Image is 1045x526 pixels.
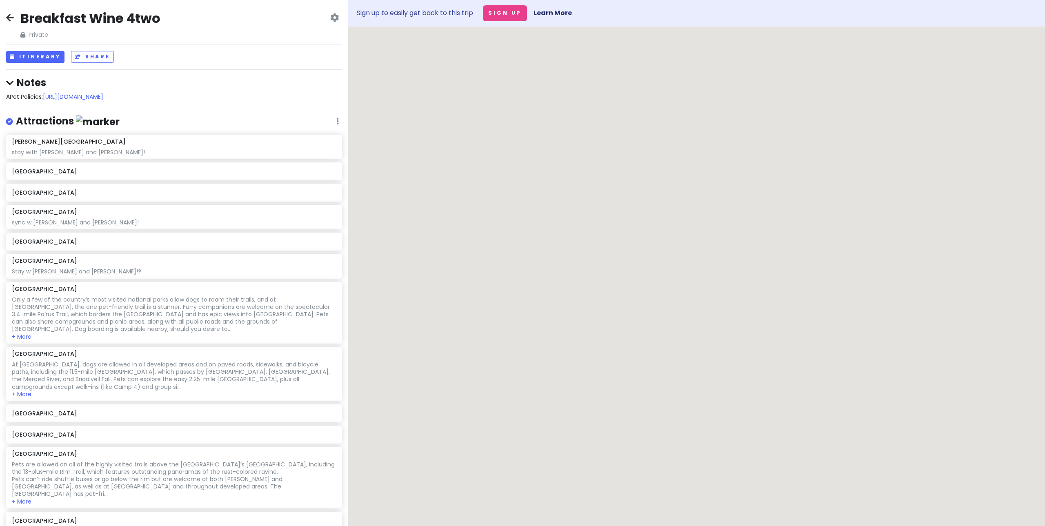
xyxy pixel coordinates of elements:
div: sync w [PERSON_NAME] and [PERSON_NAME]! [12,219,336,226]
h6: [GEOGRAPHIC_DATA] [12,168,336,175]
button: + More [12,391,31,398]
img: marker [76,115,120,128]
h6: [PERSON_NAME][GEOGRAPHIC_DATA] [12,138,126,145]
h6: [GEOGRAPHIC_DATA] [12,208,77,215]
button: Sign Up [483,5,527,21]
h4: Notes [6,76,342,89]
div: Only a few of the country’s most visited national parks allow dogs to roam their trails, and at [... [12,296,336,333]
h6: [GEOGRAPHIC_DATA] [12,238,336,245]
button: + More [12,333,31,340]
h2: Breakfast Wine 4two [20,10,160,27]
h6: [GEOGRAPHIC_DATA] [12,450,77,457]
div: Pets are allowed on all of the highly visited trails above the [GEOGRAPHIC_DATA]’s [GEOGRAPHIC_DA... [12,461,336,498]
button: Share [71,51,113,63]
span: Private [20,30,160,39]
a: [URL][DOMAIN_NAME] [43,93,103,101]
button: Itinerary [6,51,64,63]
div: Stay w [PERSON_NAME] and [PERSON_NAME]!? [12,268,336,275]
h6: [GEOGRAPHIC_DATA] [12,350,77,357]
h4: Attractions [16,115,120,128]
h6: [GEOGRAPHIC_DATA] [12,517,336,524]
span: APet Policies: [6,93,103,101]
a: Learn More [534,8,572,18]
h6: [GEOGRAPHIC_DATA] [12,431,336,438]
div: stay with [PERSON_NAME] and [PERSON_NAME]! [12,149,336,156]
div: At [GEOGRAPHIC_DATA], dogs are allowed in all developed areas and on paved roads, sidewalks, and ... [12,361,336,391]
h6: [GEOGRAPHIC_DATA] [12,257,77,264]
h6: [GEOGRAPHIC_DATA] [12,410,336,417]
h6: [GEOGRAPHIC_DATA] [12,285,77,293]
h6: [GEOGRAPHIC_DATA] [12,189,336,196]
button: + More [12,498,31,505]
